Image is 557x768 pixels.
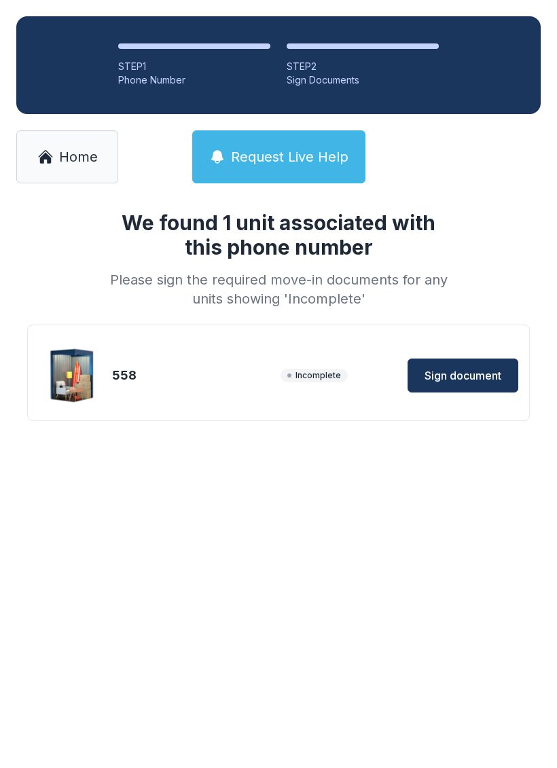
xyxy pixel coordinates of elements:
div: Please sign the required move-in documents for any units showing 'Incomplete' [105,270,452,308]
div: Sign Documents [287,73,439,87]
span: Sign document [425,367,501,384]
div: Phone Number [118,73,270,87]
span: Request Live Help [231,147,348,166]
div: STEP 1 [118,60,270,73]
div: STEP 2 [287,60,439,73]
span: Incomplete [281,369,348,382]
h1: We found 1 unit associated with this phone number [105,211,452,259]
div: 558 [112,366,275,385]
span: Home [59,147,98,166]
